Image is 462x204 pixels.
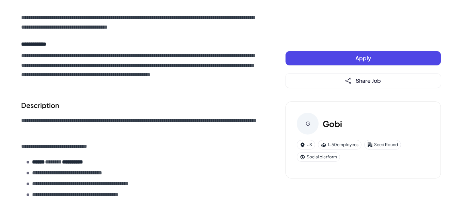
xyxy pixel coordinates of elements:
[323,117,342,130] h3: Gobi
[21,100,258,110] h2: Description
[356,77,381,84] span: Share Job
[286,74,441,88] button: Share Job
[286,51,441,65] button: Apply
[297,140,315,150] div: US
[355,54,371,62] span: Apply
[318,140,361,150] div: 1-50 employees
[297,152,340,162] div: Social platform
[297,113,319,135] div: G
[364,140,401,150] div: Seed Round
